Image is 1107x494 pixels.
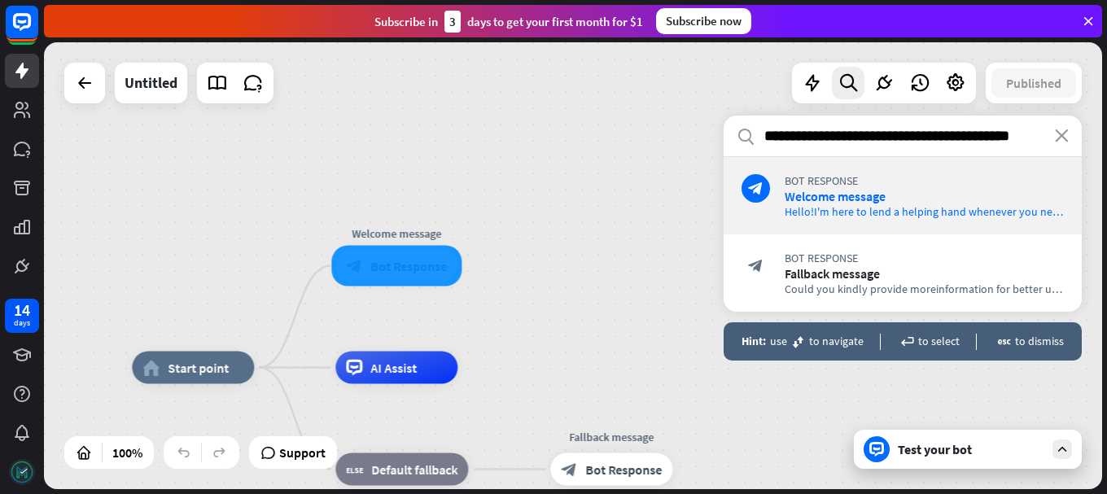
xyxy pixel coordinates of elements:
span: Welcome message [785,188,886,204]
span: AI Assist [370,360,417,376]
i: enter [901,335,914,348]
i: block_bot_response [748,258,764,273]
i: escape [997,335,1011,348]
div: Subscribe now [656,8,751,34]
div: 100% [107,439,147,466]
i: block_bot_response [748,181,764,196]
i: close [1055,129,1069,142]
div: to dismiss [993,334,1064,348]
span: Default fallback [371,461,457,478]
div: Welcome message [323,225,470,242]
button: Published [991,68,1076,98]
div: 3 [444,11,461,33]
span: Hint: [742,334,766,348]
button: Open LiveChat chat widget [13,7,62,55]
span: Bot Response [785,173,1064,188]
span: i [936,282,939,296]
span: Bot Response [785,251,1064,265]
i: move [791,335,805,348]
span: Support [279,439,326,466]
div: Subscribe in days to get your first month for $1 [374,11,643,33]
span: Start point [168,360,229,376]
i: search [735,125,756,146]
div: days [14,317,30,329]
div: use to navigate [742,334,864,348]
span: I [814,204,817,219]
span: Bot Response [585,461,662,478]
i: home_2 [142,360,160,376]
a: 14 days [5,299,39,333]
div: Fallback message [538,429,685,445]
div: Untitled [125,63,177,103]
i: block_fallback [346,461,363,478]
span: Fallback message [785,265,880,282]
i: block_bot_response [561,461,577,478]
div: to select [897,334,960,348]
div: 14 [14,303,30,317]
